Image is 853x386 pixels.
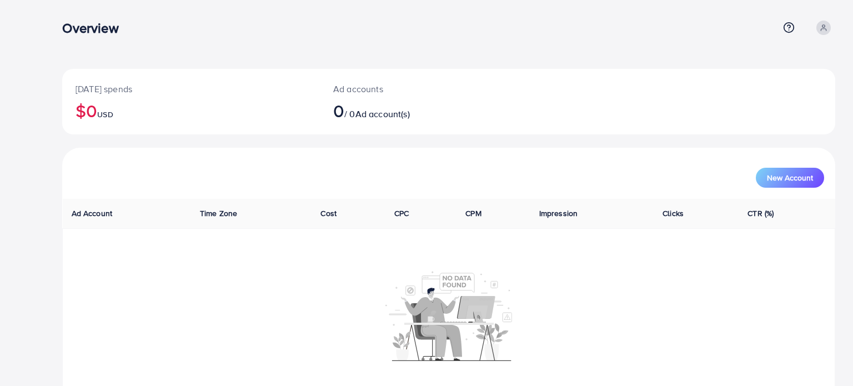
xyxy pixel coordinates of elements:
[76,100,307,121] h2: $0
[539,208,578,219] span: Impression
[747,208,774,219] span: CTR (%)
[385,270,512,361] img: No account
[394,208,409,219] span: CPC
[62,20,127,36] h3: Overview
[320,208,337,219] span: Cost
[72,208,113,219] span: Ad Account
[333,98,344,123] span: 0
[200,208,237,219] span: Time Zone
[663,208,684,219] span: Clicks
[333,100,500,121] h2: / 0
[76,82,307,96] p: [DATE] spends
[97,109,113,120] span: USD
[333,82,500,96] p: Ad accounts
[756,168,824,188] button: New Account
[465,208,481,219] span: CPM
[767,174,813,182] span: New Account
[355,108,410,120] span: Ad account(s)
